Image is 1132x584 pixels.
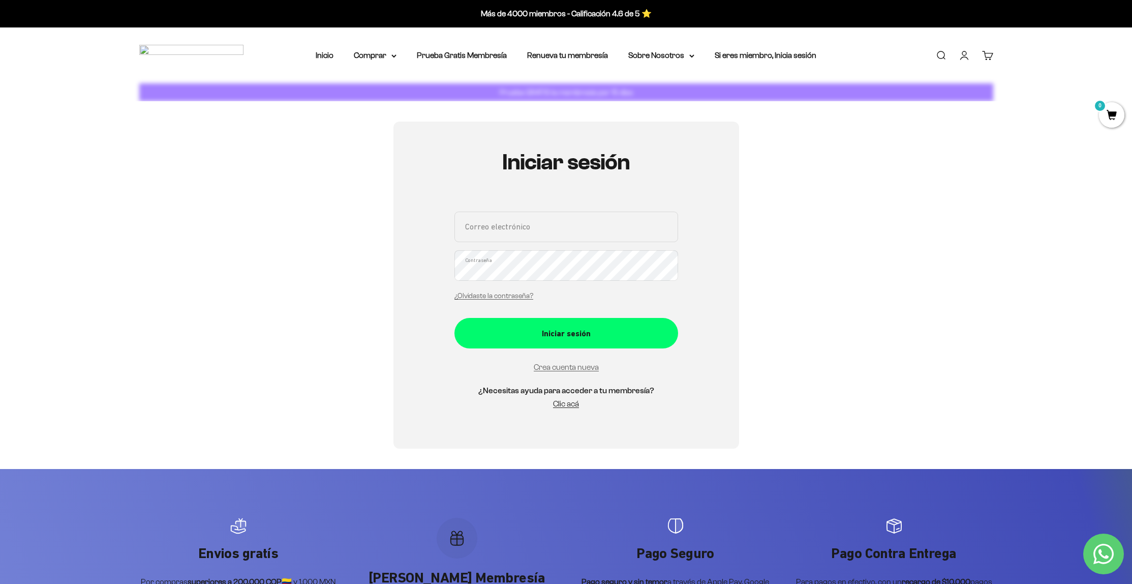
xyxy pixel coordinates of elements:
[454,318,678,348] button: Iniciar sesión
[417,51,507,60] a: Prueba Gratis Membresía
[527,51,608,60] a: Renueva tu membresía
[454,384,678,397] h5: ¿Necesitas ayuda para acceder a tu membresía?
[715,51,816,60] a: Si eres miembro, Inicia sesión
[454,150,678,174] h1: Iniciar sesión
[354,49,396,62] summary: Comprar
[481,9,652,18] a: Más de 4000 miembros - Calificación 4.6 de 5 ⭐️
[454,292,533,300] a: ¿Olvidaste la contraseña?
[628,49,694,62] summary: Sobre Nosotros
[534,363,599,371] a: Crea cuenta nueva
[1099,110,1124,122] a: 0
[795,544,993,563] p: Pago Contra Entrega
[1094,100,1106,112] mark: 0
[139,544,338,563] p: Envios gratís
[553,399,579,408] a: Clic acá
[316,51,333,60] a: Inicio
[497,86,635,99] p: Prueba GRATIS la membresía por 15 días
[576,544,775,563] p: Pago Seguro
